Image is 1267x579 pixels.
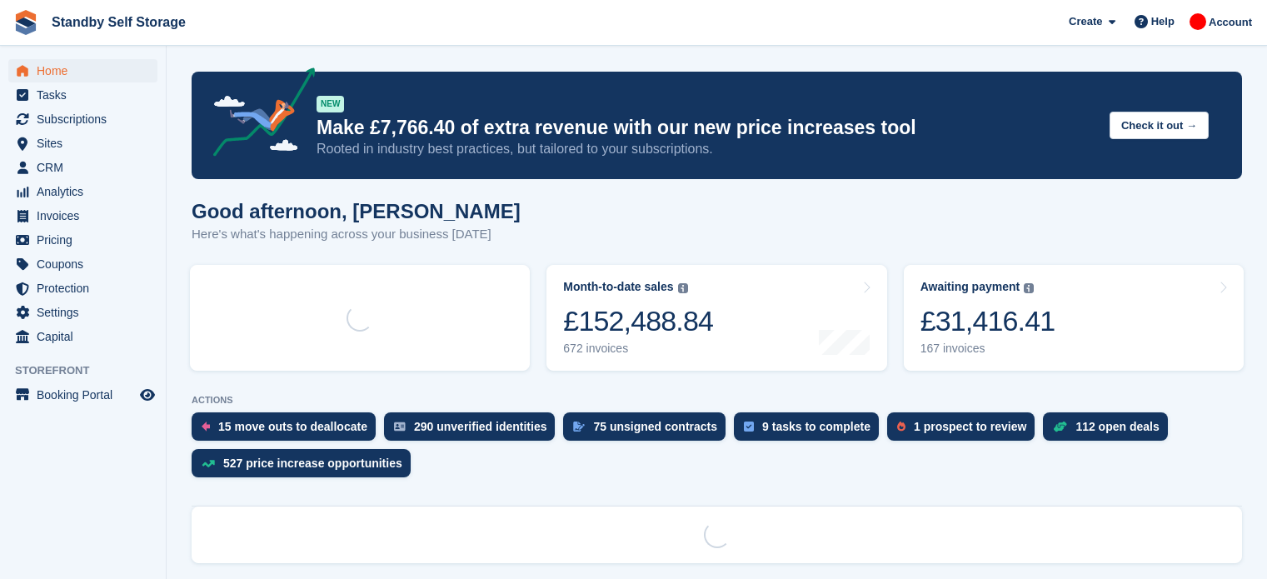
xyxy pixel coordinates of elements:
[137,385,157,405] a: Preview store
[563,304,713,338] div: £152,488.84
[920,304,1055,338] div: £31,416.41
[914,420,1026,433] div: 1 prospect to review
[37,228,137,252] span: Pricing
[317,96,344,112] div: NEW
[563,342,713,356] div: 672 invoices
[192,225,521,244] p: Here's what's happening across your business [DATE]
[546,265,886,371] a: Month-to-date sales £152,488.84 672 invoices
[1151,13,1175,30] span: Help
[37,301,137,324] span: Settings
[1053,421,1067,432] img: deal-1b604bf984904fb50ccaf53a9ad4b4a5d6e5aea283cecdc64d6e3604feb123c2.svg
[218,420,367,433] div: 15 move outs to deallocate
[8,252,157,276] a: menu
[8,107,157,131] a: menu
[734,412,887,449] a: 9 tasks to complete
[1075,420,1159,433] div: 112 open deals
[1024,283,1034,293] img: icon-info-grey-7440780725fd019a000dd9b08b2336e03edf1995a4989e88bcd33f0948082b44.svg
[317,116,1096,140] p: Make £7,766.40 of extra revenue with our new price increases tool
[192,395,1242,406] p: ACTIONS
[8,180,157,203] a: menu
[8,204,157,227] a: menu
[573,422,585,432] img: contract_signature_icon-13c848040528278c33f63329250d36e43548de30e8caae1d1a13099fd9432cc5.svg
[37,180,137,203] span: Analytics
[8,325,157,348] a: menu
[678,283,688,293] img: icon-info-grey-7440780725fd019a000dd9b08b2336e03edf1995a4989e88bcd33f0948082b44.svg
[920,342,1055,356] div: 167 invoices
[13,10,38,35] img: stora-icon-8386f47178a22dfd0bd8f6a31ec36ba5ce8667c1dd55bd0f319d3a0aa187defe.svg
[8,277,157,300] a: menu
[744,422,754,432] img: task-75834270c22a3079a89374b754ae025e5fb1db73e45f91037f5363f120a921f8.svg
[37,325,137,348] span: Capital
[15,362,166,379] span: Storefront
[37,83,137,107] span: Tasks
[37,204,137,227] span: Invoices
[37,383,137,407] span: Booking Portal
[593,420,717,433] div: 75 unsigned contracts
[1043,412,1175,449] a: 112 open deals
[37,132,137,155] span: Sites
[192,200,521,222] h1: Good afternoon, [PERSON_NAME]
[8,83,157,107] a: menu
[1110,112,1209,139] button: Check it out →
[8,301,157,324] a: menu
[1209,14,1252,31] span: Account
[563,280,673,294] div: Month-to-date sales
[897,422,905,432] img: prospect-51fa495bee0391a8d652442698ab0144808aea92771e9ea1ae160a38d050c398.svg
[414,420,547,433] div: 290 unverified identities
[199,67,316,162] img: price-adjustments-announcement-icon-8257ccfd72463d97f412b2fc003d46551f7dbcb40ab6d574587a9cd5c0d94...
[192,412,384,449] a: 15 move outs to deallocate
[8,132,157,155] a: menu
[45,8,192,36] a: Standby Self Storage
[563,412,734,449] a: 75 unsigned contracts
[762,420,870,433] div: 9 tasks to complete
[192,449,419,486] a: 527 price increase opportunities
[1069,13,1102,30] span: Create
[384,412,564,449] a: 290 unverified identities
[317,140,1096,158] p: Rooted in industry best practices, but tailored to your subscriptions.
[1190,13,1206,30] img: Aaron Winter
[202,460,215,467] img: price_increase_opportunities-93ffe204e8149a01c8c9dc8f82e8f89637d9d84a8eef4429ea346261dce0b2c0.svg
[8,228,157,252] a: menu
[920,280,1020,294] div: Awaiting payment
[394,422,406,432] img: verify_identity-adf6edd0f0f0b5bbfe63781bf79b02c33cf7c696d77639b501bdc392416b5a36.svg
[223,457,402,470] div: 527 price increase opportunities
[8,383,157,407] a: menu
[37,107,137,131] span: Subscriptions
[904,265,1244,371] a: Awaiting payment £31,416.41 167 invoices
[37,59,137,82] span: Home
[8,156,157,179] a: menu
[37,252,137,276] span: Coupons
[202,422,210,432] img: move_outs_to_deallocate_icon-f764333ba52eb49d3ac5e1228854f67142a1ed5810a6f6cc68b1a99e826820c5.svg
[37,156,137,179] span: CRM
[8,59,157,82] a: menu
[37,277,137,300] span: Protection
[887,412,1043,449] a: 1 prospect to review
